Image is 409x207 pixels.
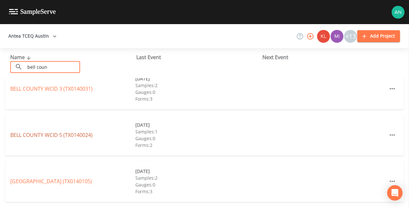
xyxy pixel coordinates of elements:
div: +13 [344,30,357,43]
div: [DATE] [135,75,260,82]
a: [GEOGRAPHIC_DATA] (TX0140105) [10,178,92,185]
div: Samples: 2 [135,82,260,89]
button: Add Project [357,30,400,42]
div: Miriaha Caddie [330,30,344,43]
a: BELL COUNTY WCID 5 (TX0140024) [10,131,93,139]
input: Search Projects [25,61,80,73]
div: [DATE] [135,122,260,128]
img: logo [9,9,56,15]
img: 9c4450d90d3b8045b2e5fa62e4f92659 [317,30,330,43]
div: Samples: 2 [135,175,260,181]
div: Gauges: 0 [135,181,260,188]
span: Name [10,54,32,61]
div: Open Intercom Messenger [387,185,403,201]
div: Next Event [262,53,388,61]
div: Gauges: 0 [135,89,260,95]
img: 51c7c3e02574da21b92f622ac0f1a754 [392,6,404,19]
div: [DATE] [135,168,260,175]
a: BELL COUNTY WCID 3 (TX0140031) [10,85,93,92]
button: Antea TCEQ Austin [6,30,59,42]
div: Gauges: 0 [135,135,260,142]
div: Samples: 1 [135,128,260,135]
div: Forms: 3 [135,95,260,102]
img: a1ea4ff7c53760f38bef77ef7c6649bf [331,30,343,43]
div: Kler Teran [317,30,330,43]
div: Last Event [136,53,262,61]
div: Forms: 3 [135,188,260,195]
div: Forms: 2 [135,142,260,148]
